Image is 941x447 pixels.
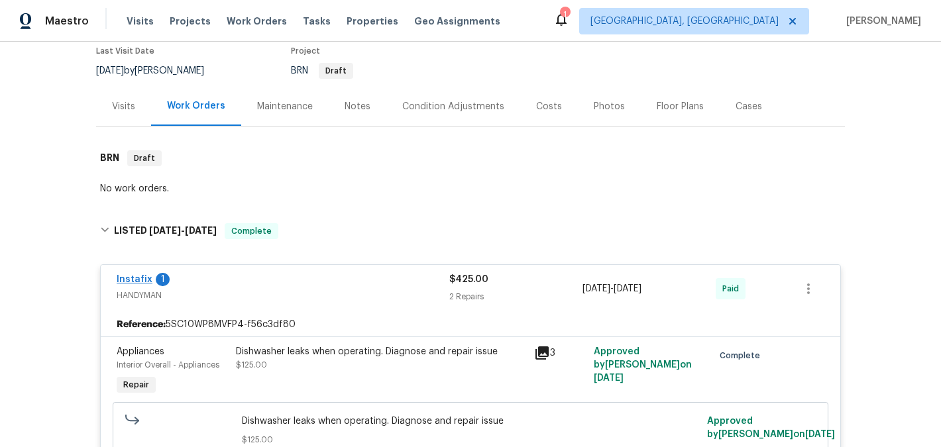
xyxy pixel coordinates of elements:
[320,67,352,75] span: Draft
[594,100,625,113] div: Photos
[149,226,217,235] span: -
[291,66,353,75] span: BRN
[536,100,562,113] div: Costs
[707,417,835,439] span: Approved by [PERSON_NAME] on
[402,100,504,113] div: Condition Adjustments
[114,223,217,239] h6: LISTED
[582,284,610,293] span: [DATE]
[449,290,582,303] div: 2 Repairs
[227,15,287,28] span: Work Orders
[100,150,119,166] h6: BRN
[582,282,641,295] span: -
[345,100,370,113] div: Notes
[805,430,835,439] span: [DATE]
[614,284,641,293] span: [DATE]
[112,100,135,113] div: Visits
[45,15,89,28] span: Maestro
[117,318,166,331] b: Reference:
[347,15,398,28] span: Properties
[560,8,569,21] div: 1
[96,63,220,79] div: by [PERSON_NAME]
[449,275,488,284] span: $425.00
[100,182,841,195] div: No work orders.
[96,137,845,179] div: BRN Draft
[117,361,219,369] span: Interior Overall - Appliances
[185,226,217,235] span: [DATE]
[117,347,164,356] span: Appliances
[594,347,692,383] span: Approved by [PERSON_NAME] on
[594,373,624,383] span: [DATE]
[167,99,225,113] div: Work Orders
[414,15,500,28] span: Geo Assignments
[303,17,331,26] span: Tasks
[242,415,700,428] span: Dishwasher leaks when operating. Diagnose and repair issue
[841,15,921,28] span: [PERSON_NAME]
[96,47,154,55] span: Last Visit Date
[242,433,700,446] span: $125.00
[96,66,124,75] span: [DATE]
[236,361,267,369] span: $125.00
[96,210,845,252] div: LISTED [DATE]-[DATE]Complete
[534,345,586,361] div: 3
[720,349,765,362] span: Complete
[657,100,704,113] div: Floor Plans
[291,47,320,55] span: Project
[129,152,160,165] span: Draft
[118,378,154,391] span: Repair
[101,313,840,336] div: 5SC10WP8MVFP4-f56c3df80
[257,100,313,113] div: Maintenance
[590,15,779,28] span: [GEOGRAPHIC_DATA], [GEOGRAPHIC_DATA]
[149,226,181,235] span: [DATE]
[236,345,526,358] div: Dishwasher leaks when operating. Diagnose and repair issue
[170,15,211,28] span: Projects
[722,282,744,295] span: Paid
[117,289,449,302] span: HANDYMAN
[117,275,152,284] a: Instafix
[226,224,277,238] span: Complete
[736,100,762,113] div: Cases
[156,273,170,286] div: 1
[127,15,154,28] span: Visits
